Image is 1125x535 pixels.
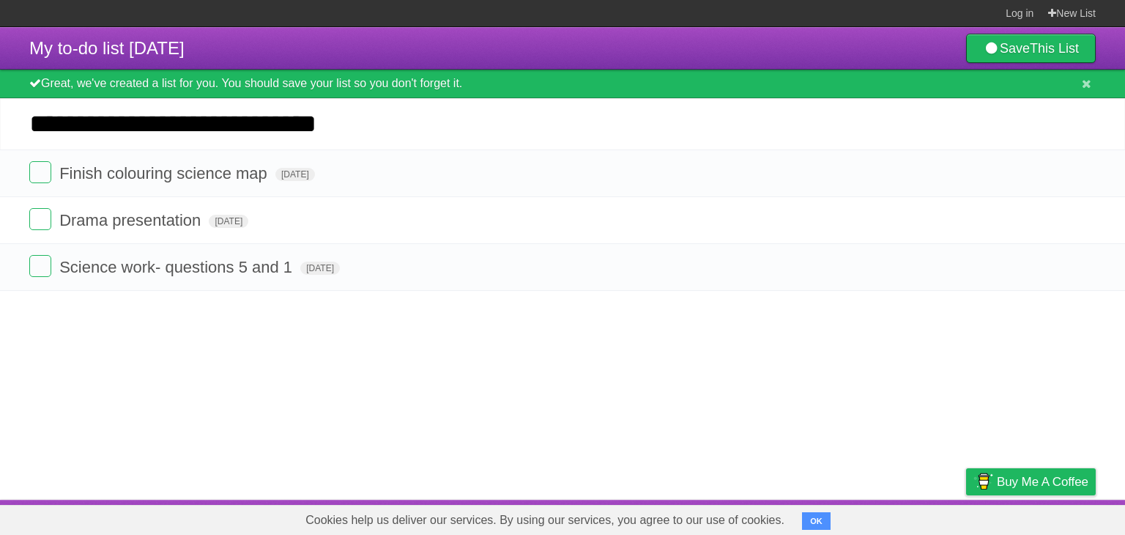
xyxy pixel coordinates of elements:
[1003,503,1096,531] a: Suggest a feature
[29,255,51,277] label: Done
[966,468,1096,495] a: Buy me a coffee
[771,503,802,531] a: About
[59,258,296,276] span: Science work- questions 5 and 1
[997,469,1088,495] span: Buy me a coffee
[59,164,271,182] span: Finish colouring science map
[275,168,315,181] span: [DATE]
[802,512,831,530] button: OK
[29,161,51,183] label: Done
[291,506,799,535] span: Cookies help us deliver our services. By using our services, you agree to our use of cookies.
[300,262,340,275] span: [DATE]
[947,503,985,531] a: Privacy
[820,503,879,531] a: Developers
[897,503,929,531] a: Terms
[1030,41,1079,56] b: This List
[973,469,993,494] img: Buy me a coffee
[209,215,248,228] span: [DATE]
[966,34,1096,63] a: SaveThis List
[59,211,204,229] span: Drama presentation
[29,38,185,58] span: My to-do list [DATE]
[29,208,51,230] label: Done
